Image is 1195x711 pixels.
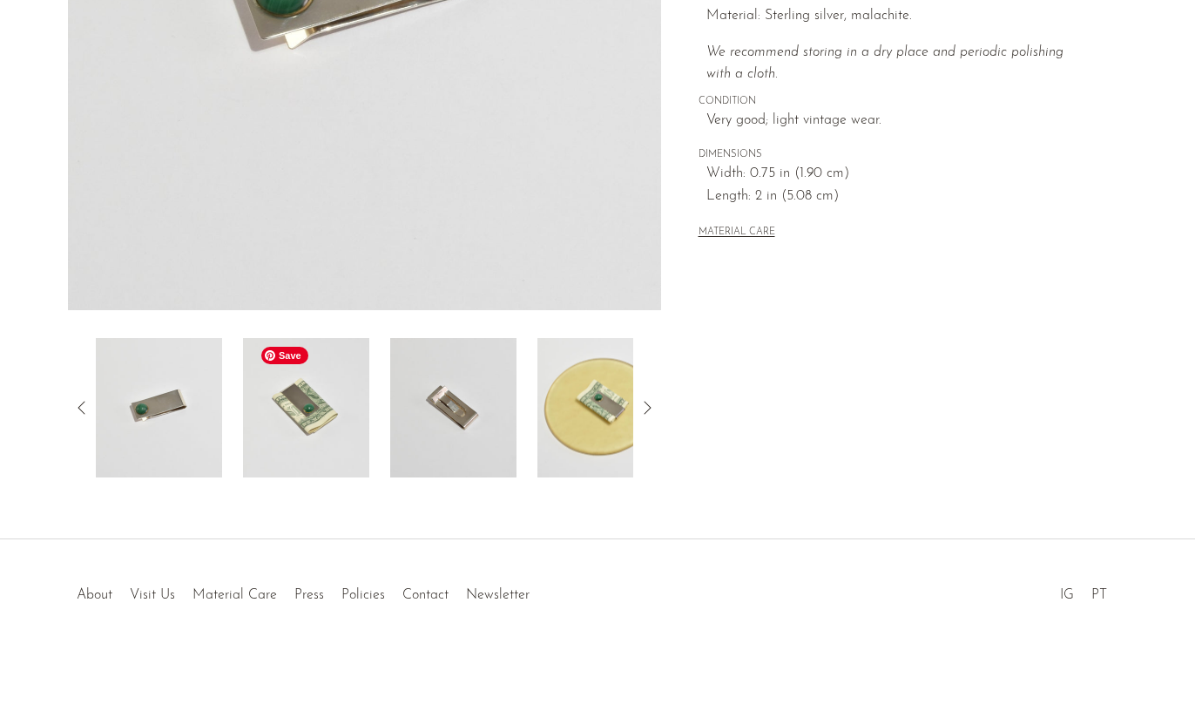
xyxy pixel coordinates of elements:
img: Malachite Money Clip [390,338,516,477]
a: Material Care [192,588,277,602]
span: CONDITION [699,94,1090,110]
button: MATERIAL CARE [699,227,775,240]
a: IG [1060,588,1074,602]
a: Visit Us [130,588,175,602]
img: Malachite Money Clip [96,338,222,477]
span: Very good; light vintage wear. [706,110,1090,132]
ul: Social Medias [1051,574,1116,607]
span: Save [261,347,308,364]
p: Material: Sterling silver, malachite. [706,5,1090,28]
span: Length: 2 in (5.08 cm) [706,186,1090,208]
span: DIMENSIONS [699,147,1090,163]
i: We recommend storing in a dry place and periodic polishing with a cloth. [706,45,1063,82]
a: PT [1091,588,1107,602]
img: Malachite Money Clip [537,338,664,477]
ul: Quick links [68,574,538,607]
span: Width: 0.75 in (1.90 cm) [706,163,1090,186]
a: About [77,588,112,602]
a: Contact [402,588,449,602]
a: Press [294,588,324,602]
a: Policies [341,588,385,602]
img: Malachite Money Clip [243,338,369,477]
